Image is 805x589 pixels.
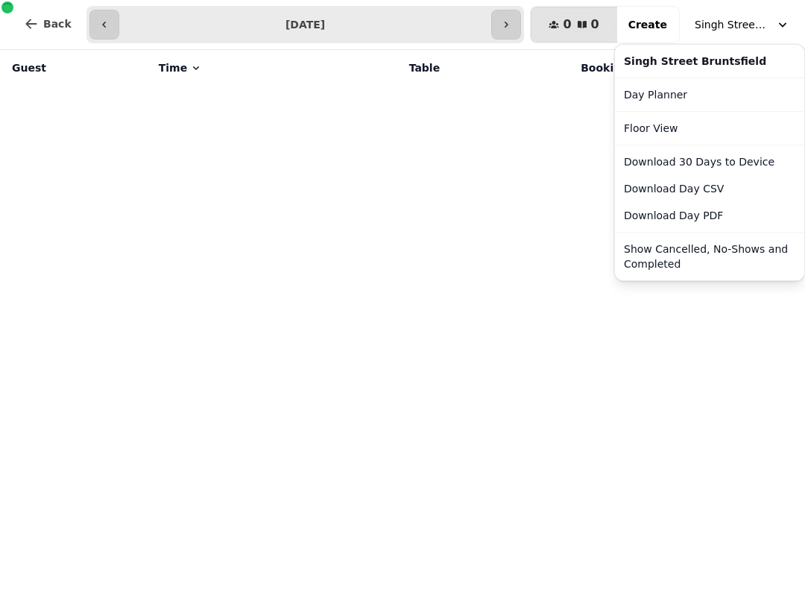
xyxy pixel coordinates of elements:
div: Singh Street Bruntsfield [618,48,801,75]
button: Show Cancelled, No-Shows and Completed [618,236,801,277]
div: Singh Street Bruntsfield [614,44,805,281]
button: Download Day PDF [618,202,801,229]
a: Floor View [618,115,801,142]
button: Singh Street Bruntsfield [686,11,799,38]
button: Download 30 Days to Device [618,148,801,175]
button: Download Day CSV [618,175,801,202]
span: Singh Street Bruntsfield [695,17,769,32]
a: Day Planner [618,81,801,108]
